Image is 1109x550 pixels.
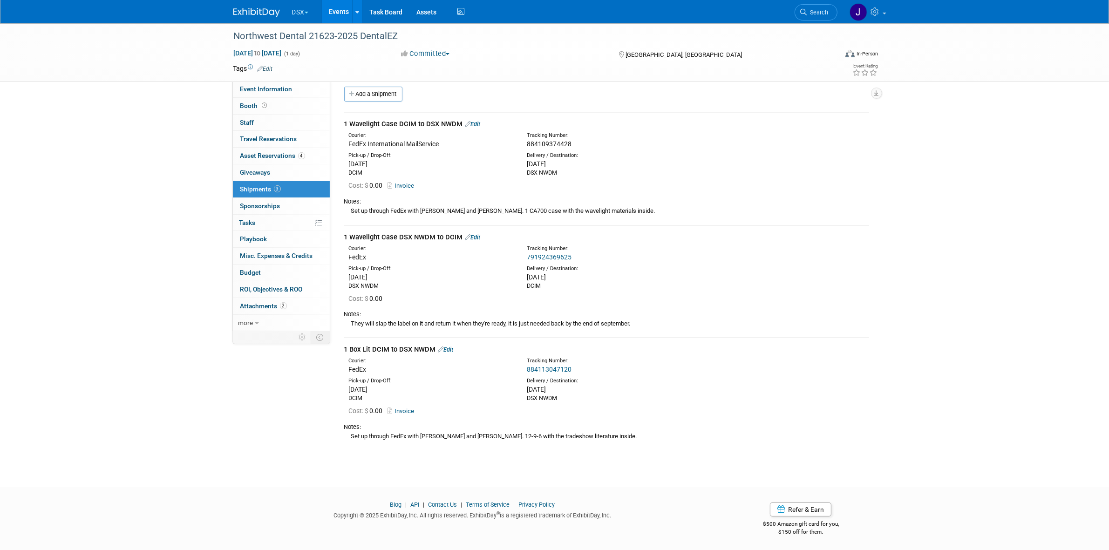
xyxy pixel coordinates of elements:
span: Cost: $ [349,295,370,302]
span: | [421,501,427,508]
a: 884113047120 [527,366,572,373]
span: [GEOGRAPHIC_DATA], [GEOGRAPHIC_DATA] [626,51,742,58]
a: Blog [390,501,401,508]
span: Budget [240,269,261,276]
sup: ® [497,511,500,516]
span: Shipments [240,185,281,193]
span: Sponsorships [240,202,280,210]
a: Sponsorships [233,198,330,214]
div: [DATE] [349,272,513,282]
div: Set up through FedEx with [PERSON_NAME] and [PERSON_NAME]. 1 CA700 case with the wavelight materi... [344,206,869,216]
div: Pick-up / Drop-Off: [349,265,513,272]
a: Staff [233,115,330,131]
a: Invoice [388,182,418,189]
div: They will slap the label on it and return it when they're ready, it is just needed back by the en... [344,319,869,328]
a: Playbook [233,231,330,247]
span: Booth [240,102,269,109]
div: Copyright © 2025 ExhibitDay, Inc. All rights reserved. ExhibitDay is a registered trademark of Ex... [233,509,712,520]
div: Delivery / Destination: [527,152,691,159]
div: [DATE] [527,159,691,169]
div: Tracking Number: [527,245,735,252]
a: Edit [465,234,481,241]
span: Tasks [239,219,256,226]
div: Pick-up / Drop-Off: [349,152,513,159]
span: 884109374428 [527,140,572,148]
span: 2 [280,302,287,309]
div: FedEx [349,365,513,374]
a: Terms of Service [466,501,510,508]
img: Justin Newborn [850,3,867,21]
a: Refer & Earn [770,502,831,516]
a: API [410,501,419,508]
a: 791924369625 [527,253,572,261]
a: Search [795,4,837,20]
a: Travel Reservations [233,131,330,147]
span: Misc. Expenses & Credits [240,252,313,259]
a: Contact Us [428,501,457,508]
div: FedEx [349,252,513,262]
div: [DATE] [527,385,691,394]
div: [DATE] [349,159,513,169]
span: Event Information [240,85,293,93]
div: Delivery / Destination: [527,377,691,385]
div: Notes: [344,197,869,206]
a: Add a Shipment [344,87,402,102]
div: 1 Wavelight Case DSX NWDM to DCIM [344,232,869,242]
span: Asset Reservations [240,152,305,159]
div: DSX NWDM [349,282,513,290]
a: Edit [438,346,454,353]
span: ROI, Objectives & ROO [240,285,303,293]
span: 3 [274,185,281,192]
span: 0.00 [349,407,387,414]
div: $150 off for them. [726,528,876,536]
a: Booth [233,98,330,114]
a: Giveaways [233,164,330,181]
span: Cost: $ [349,182,370,189]
div: Notes: [344,310,869,319]
a: Misc. Expenses & Credits [233,248,330,264]
div: Courier: [349,357,513,365]
div: DSX NWDM [527,394,691,402]
a: Budget [233,265,330,281]
div: Courier: [349,245,513,252]
a: Invoice [388,407,418,414]
a: more [233,315,330,331]
span: Attachments [240,302,287,310]
div: Courier: [349,132,513,139]
td: Tags [233,64,273,73]
div: 1 Wavelight Case DCIM to DSX NWDM [344,119,869,129]
span: 0.00 [349,295,387,302]
div: Pick-up / Drop-Off: [349,377,513,385]
div: [DATE] [527,272,691,282]
div: Notes: [344,423,869,431]
span: | [458,501,464,508]
a: Edit [258,66,273,72]
span: Search [807,9,829,16]
a: Edit [465,121,481,128]
span: 4 [298,152,305,159]
span: Staff [240,119,254,126]
div: Set up through FedEx with [PERSON_NAME] and [PERSON_NAME]. 12-9-6 with the tradeshow literature i... [344,431,869,441]
a: Attachments2 [233,298,330,314]
span: 0.00 [349,182,387,189]
span: Travel Reservations [240,135,297,143]
div: DSX NWDM [527,169,691,177]
span: (1 day) [284,51,300,57]
a: Tasks [233,215,330,231]
div: FedEx International MailService [349,139,513,149]
div: Event Format [782,48,878,62]
span: | [511,501,517,508]
a: Privacy Policy [518,501,555,508]
div: $500 Amazon gift card for you, [726,514,876,536]
button: Committed [398,49,453,59]
div: Northwest Dental 21623-2025 DentalEZ [231,28,823,45]
span: [DATE] [DATE] [233,49,282,57]
div: DCIM [527,282,691,290]
img: ExhibitDay [233,8,280,17]
div: Delivery / Destination: [527,265,691,272]
span: | [403,501,409,508]
span: more [238,319,253,326]
span: Cost: $ [349,407,370,414]
a: Shipments3 [233,181,330,197]
div: Tracking Number: [527,132,735,139]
